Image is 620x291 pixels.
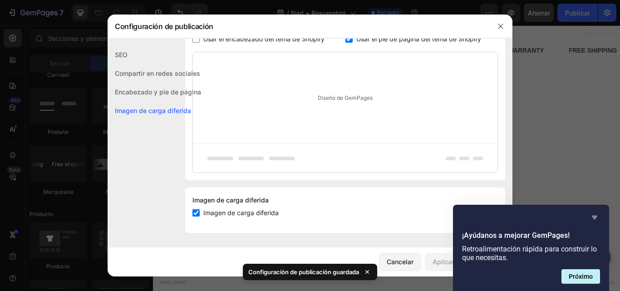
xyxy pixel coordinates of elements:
[462,230,600,241] h2: ¡Ayúdanos a mejorar GemPages!
[305,93,373,101] span: then drag & drop elements
[192,196,269,204] font: Imagen de carga diferida
[175,81,230,91] div: Choose templates
[462,231,570,240] font: ¡Ayúdanos a mejorar GemPages!
[248,268,359,276] font: Configuración de publicación guardada
[170,93,232,101] span: inspired by CRO experts
[86,22,217,37] div: 30 DAYS MONEY BACK GUARANTEE
[245,93,293,101] span: from URL or image
[312,81,368,91] div: Add blank section
[318,94,373,101] font: Diseño de GemPages
[569,273,593,280] font: Próximo
[115,69,200,77] font: Compartir en redes sociales
[115,22,213,31] font: Configuración de publicación
[462,212,600,284] div: ¡Ayúdanos a mejorar GemPages!
[561,269,600,284] button: Siguiente pregunta
[484,22,542,37] div: FREE SHIPPING
[356,35,481,43] font: Usar el pie de página del tema de Shopify
[462,245,597,262] font: Retroalimentación rápida para construir lo que necesitas.
[246,81,294,91] div: Generate layout
[203,35,325,43] font: Usar el encabezado del tema de Shopify
[387,258,413,266] font: Cancelar
[244,22,349,37] div: LIMITED TIME 50% OFF SALE
[251,61,294,71] span: Add section
[115,88,201,96] font: Encabezado y pie de página
[589,212,600,223] button: Ocultar encuesta
[425,253,505,271] button: Aplicar configuración
[433,258,497,266] font: Aplicar configuración
[203,209,279,217] font: Imagen de carga diferida
[379,253,421,271] button: Cancelar
[115,107,191,114] font: Imagen de carga diferida
[376,22,457,37] div: LIFE TIME WARRANTY
[115,51,128,59] font: SEO
[0,22,59,37] div: FREE SHIPPING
